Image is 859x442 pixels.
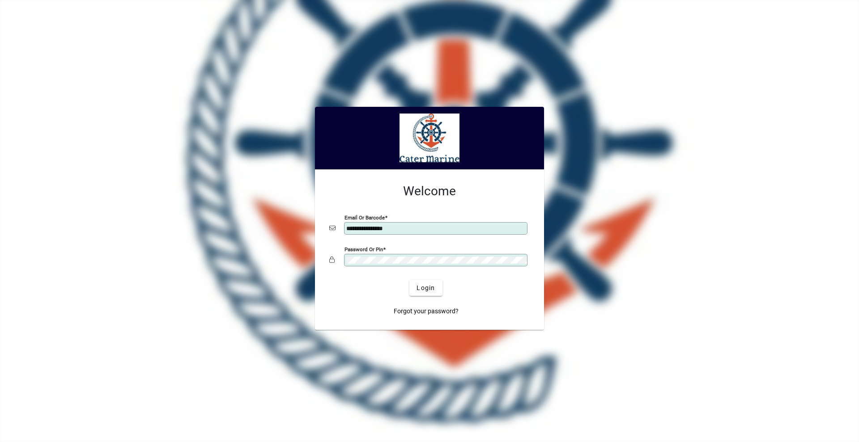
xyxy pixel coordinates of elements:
mat-label: Password or Pin [344,246,383,253]
mat-label: Email or Barcode [344,215,385,221]
button: Login [409,280,442,296]
h2: Welcome [329,184,530,199]
span: Login [417,283,435,293]
a: Forgot your password? [390,303,462,319]
span: Forgot your password? [394,307,459,316]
